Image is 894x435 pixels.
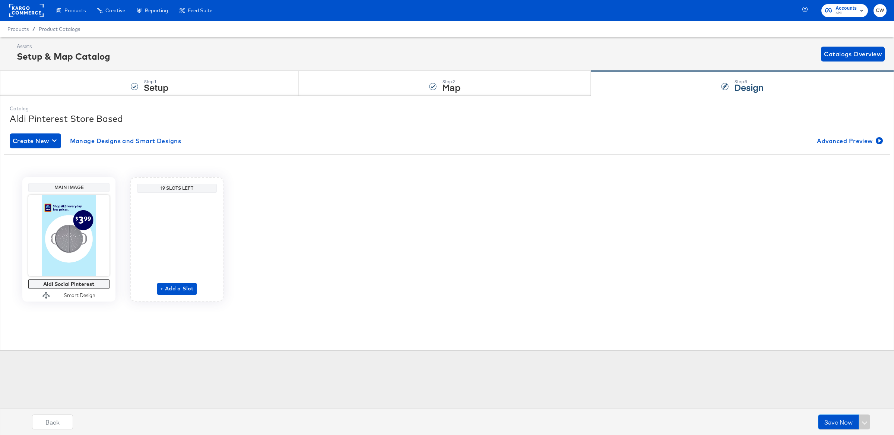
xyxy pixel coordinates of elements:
span: Create New [13,136,58,146]
button: Advanced Preview [814,133,884,148]
strong: Setup [144,81,168,93]
div: Step: 2 [442,79,460,84]
span: Accounts [836,4,857,12]
button: Create New [10,133,61,148]
a: Product Catalogs [39,26,80,32]
button: + Add a Slot [157,283,197,295]
span: Products [7,26,29,32]
div: Setup & Map Catalog [17,50,110,63]
div: Catalog [10,105,884,112]
button: AccountsAldi [821,4,868,17]
div: Aldi Pinterest Store Based [10,112,884,125]
div: Aldi Social Pinterest [30,281,108,287]
button: Catalogs Overview [821,47,885,62]
span: Products [64,7,86,13]
div: Step: 3 [734,79,764,84]
button: CW [874,4,887,17]
div: Step: 1 [144,79,168,84]
div: Main Image [30,185,108,190]
button: Save Now [818,414,859,429]
span: Advanced Preview [817,136,881,146]
div: Assets [17,43,110,50]
div: 19 Slots Left [139,185,215,191]
span: Catalogs Overview [824,49,882,59]
span: CW [876,6,884,15]
strong: Map [442,81,460,93]
button: Back [32,414,73,429]
span: Manage Designs and Smart Designs [70,136,181,146]
div: Smart Design [64,292,95,299]
span: Reporting [145,7,168,13]
span: Feed Suite [188,7,212,13]
span: Aldi [836,10,857,16]
button: Manage Designs and Smart Designs [67,133,184,148]
strong: Design [734,81,764,93]
span: Creative [105,7,125,13]
span: + Add a Slot [160,284,194,293]
span: / [29,26,39,32]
